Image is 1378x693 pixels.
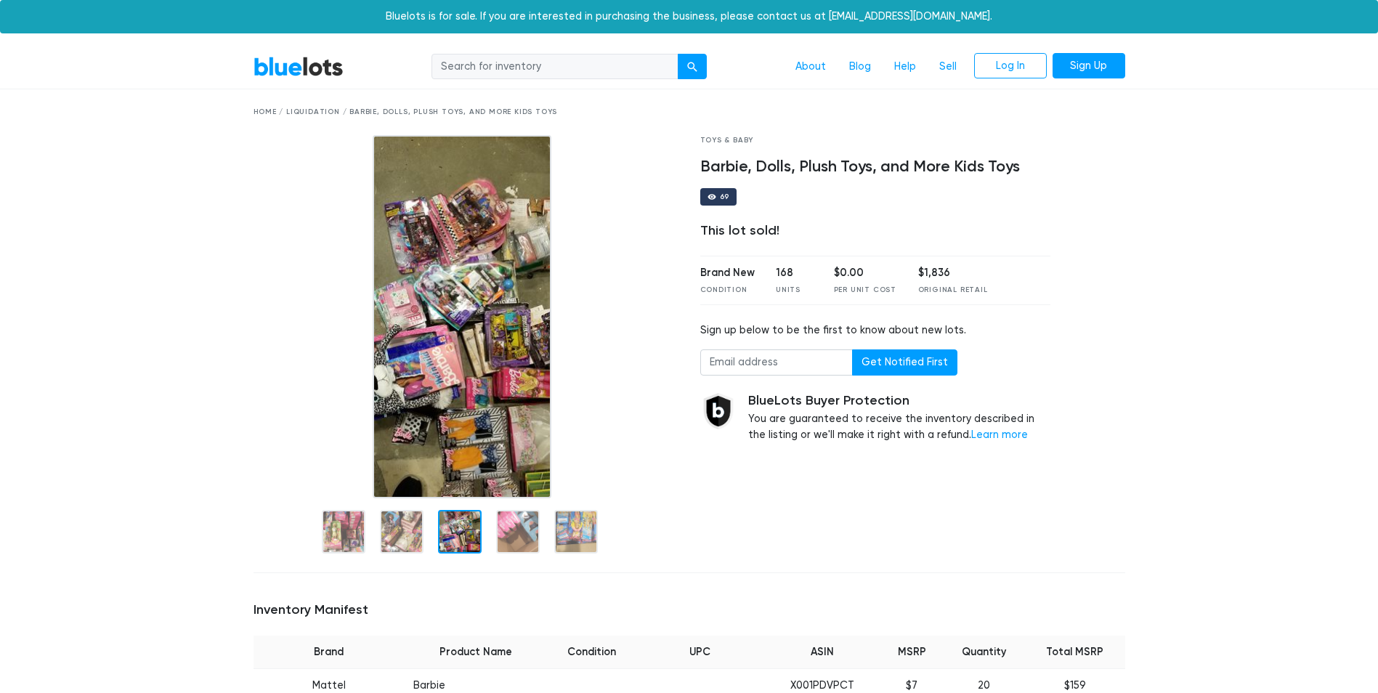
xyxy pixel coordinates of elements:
[700,223,1051,239] div: This lot sold!
[636,636,763,669] th: UPC
[763,636,881,669] th: ASIN
[971,429,1028,441] a: Learn more
[700,265,755,281] div: Brand New
[748,393,1051,409] h5: BlueLots Buyer Protection
[1025,636,1125,669] th: Total MSRP
[1053,53,1125,79] a: Sign Up
[700,323,1051,339] div: Sign up below to be the first to know about new lots.
[720,193,730,200] div: 69
[254,602,1125,618] h5: Inventory Manifest
[928,53,968,81] a: Sell
[838,53,883,81] a: Blog
[776,285,812,296] div: Units
[776,265,812,281] div: 168
[700,158,1051,177] h4: Barbie, Dolls, Plush Toys, and More Kids Toys
[700,135,1051,146] div: Toys & Baby
[748,393,1051,443] div: You are guaranteed to receive the inventory described in the listing or we'll make it right with ...
[883,53,928,81] a: Help
[405,636,547,669] th: Product Name
[547,636,636,669] th: Condition
[254,107,1125,118] div: Home / Liquidation / Barbie, Dolls, Plush Toys, and More Kids Toys
[254,56,344,77] a: BlueLots
[700,285,755,296] div: Condition
[942,636,1025,669] th: Quantity
[431,54,678,80] input: Search for inventory
[834,265,896,281] div: $0.00
[373,135,551,498] img: 20181015_121832.jpg
[881,636,942,669] th: MSRP
[700,349,853,376] input: Email address
[852,349,957,376] button: Get Notified First
[974,53,1047,79] a: Log In
[700,393,737,429] img: buyer_protection_shield-3b65640a83011c7d3ede35a8e5a80bfdfaa6a97447f0071c1475b91a4b0b3d01.png
[918,265,988,281] div: $1,836
[784,53,838,81] a: About
[918,285,988,296] div: Original Retail
[254,636,405,669] th: Brand
[834,285,896,296] div: Per Unit Cost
